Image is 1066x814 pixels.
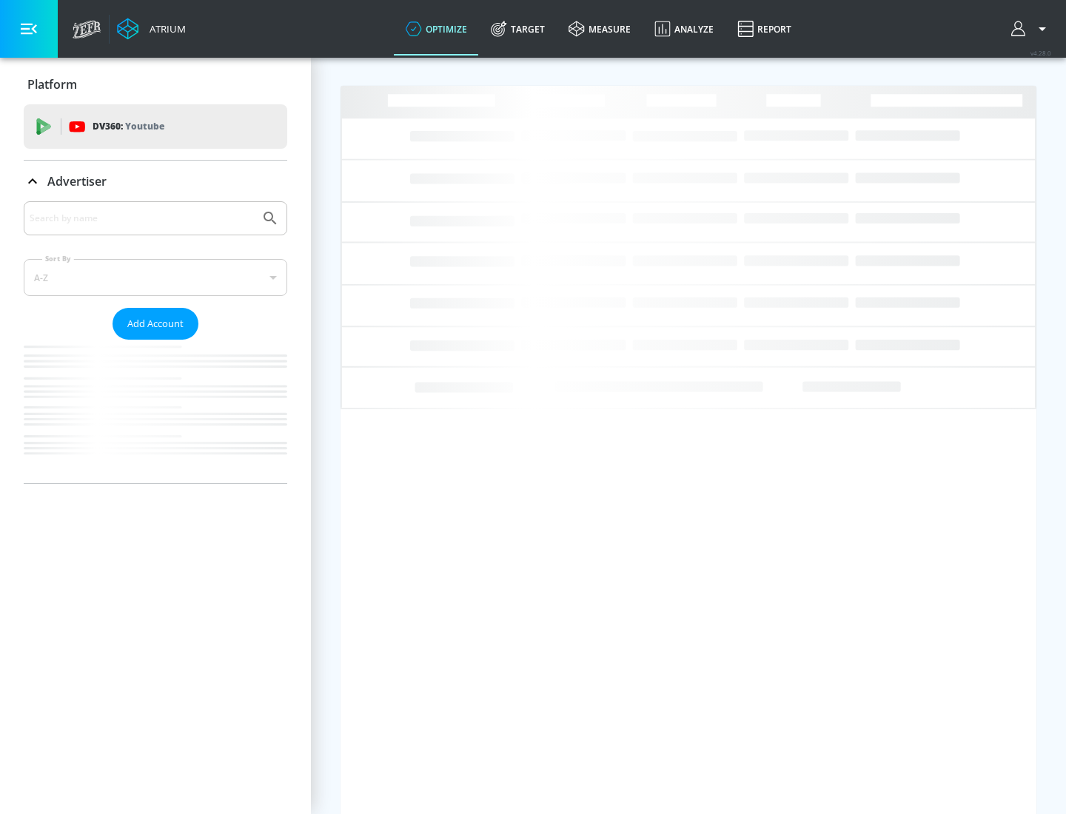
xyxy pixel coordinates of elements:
a: Atrium [117,18,186,40]
input: Search by name [30,209,254,228]
p: DV360: [93,118,164,135]
div: Advertiser [24,201,287,483]
a: Report [725,2,803,55]
a: optimize [394,2,479,55]
p: Advertiser [47,173,107,189]
nav: list of Advertiser [24,340,287,483]
p: Platform [27,76,77,92]
span: v 4.28.0 [1030,49,1051,57]
p: Youtube [125,118,164,134]
span: Add Account [127,315,184,332]
a: measure [557,2,643,55]
div: Atrium [144,22,186,36]
label: Sort By [42,254,74,263]
div: Platform [24,64,287,105]
a: Analyze [643,2,725,55]
a: Target [479,2,557,55]
div: DV360: Youtube [24,104,287,149]
button: Add Account [113,308,198,340]
div: Advertiser [24,161,287,202]
div: A-Z [24,259,287,296]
